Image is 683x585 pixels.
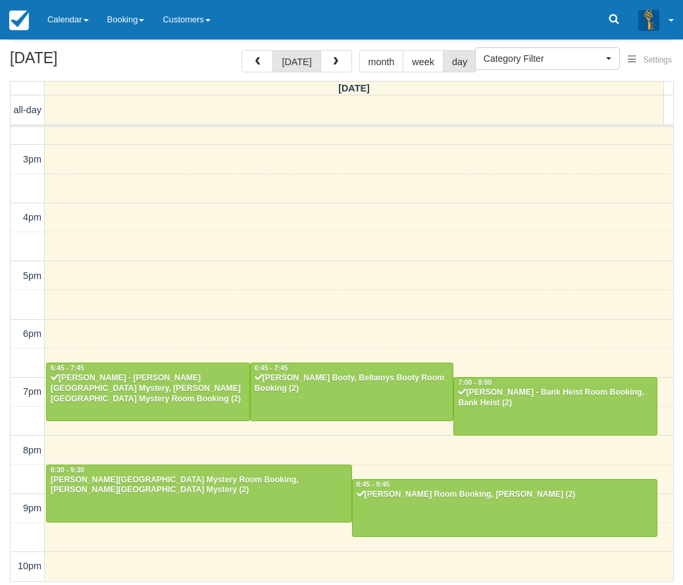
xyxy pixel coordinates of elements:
[638,9,659,30] img: A3
[255,365,288,372] span: 6:45 - 7:45
[18,561,41,571] span: 10pm
[272,50,320,72] button: [DATE]
[356,490,654,500] div: [PERSON_NAME] Room Booking, [PERSON_NAME] (2)
[357,481,390,488] span: 8:45 - 9:45
[23,154,41,165] span: 3pm
[10,50,176,74] h2: [DATE]
[23,503,41,513] span: 9pm
[443,50,476,72] button: day
[23,212,41,222] span: 4pm
[23,270,41,281] span: 5pm
[359,50,404,72] button: month
[352,479,658,537] a: 8:45 - 9:45[PERSON_NAME] Room Booking, [PERSON_NAME] (2)
[23,386,41,397] span: 7pm
[338,83,370,93] span: [DATE]
[620,51,680,70] button: Settings
[9,11,29,30] img: checkfront-main-nav-mini-logo.png
[254,373,450,394] div: [PERSON_NAME] Booty, Bellamys Booty Room Booking (2)
[644,55,672,64] span: Settings
[14,105,41,115] span: all-day
[50,475,348,496] div: [PERSON_NAME][GEOGRAPHIC_DATA] Mystery Room Booking, [PERSON_NAME][GEOGRAPHIC_DATA] Mystery (2)
[250,363,454,420] a: 6:45 - 7:45[PERSON_NAME] Booty, Bellamys Booty Room Booking (2)
[51,365,84,372] span: 6:45 - 7:45
[46,465,352,522] a: 8:30 - 9:30[PERSON_NAME][GEOGRAPHIC_DATA] Mystery Room Booking, [PERSON_NAME][GEOGRAPHIC_DATA] My...
[458,379,492,386] span: 7:00 - 8:00
[453,377,657,435] a: 7:00 - 8:00[PERSON_NAME] - Bank Heist Room Booking, Bank Heist (2)
[50,373,246,405] div: [PERSON_NAME] - [PERSON_NAME][GEOGRAPHIC_DATA] Mystery, [PERSON_NAME][GEOGRAPHIC_DATA] Mystery Ro...
[403,50,443,72] button: week
[51,467,84,474] span: 8:30 - 9:30
[23,328,41,339] span: 6pm
[457,388,653,409] div: [PERSON_NAME] - Bank Heist Room Booking, Bank Heist (2)
[475,47,620,70] button: Category Filter
[46,363,250,420] a: 6:45 - 7:45[PERSON_NAME] - [PERSON_NAME][GEOGRAPHIC_DATA] Mystery, [PERSON_NAME][GEOGRAPHIC_DATA]...
[23,445,41,455] span: 8pm
[484,52,603,65] span: Category Filter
